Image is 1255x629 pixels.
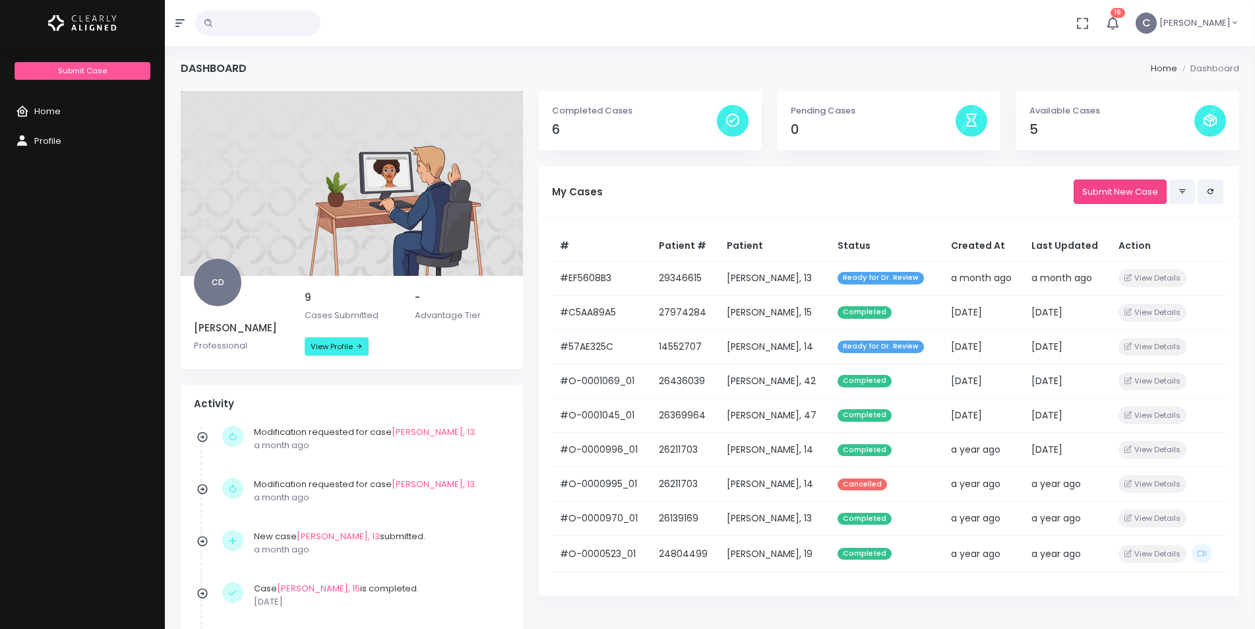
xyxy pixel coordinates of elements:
span: Completed [838,513,892,525]
td: [PERSON_NAME], 14 [719,330,830,364]
span: Completed [838,444,892,457]
td: 26436039 [651,364,719,399]
a: [PERSON_NAME], 13 [392,478,475,490]
span: 16 [1111,8,1125,18]
p: Cases Submitted [305,309,400,322]
td: [PERSON_NAME], 47 [719,399,830,433]
button: View Details [1118,304,1186,321]
h5: My Cases [552,186,1074,198]
span: Ready for Dr. Review [838,272,924,284]
span: Completed [838,548,892,560]
td: [DATE] [1024,364,1111,399]
td: #EF5608B3 [552,261,651,295]
p: Professional [194,339,289,352]
td: 26211703 [651,467,719,502]
th: Status [830,231,943,261]
th: Patient [719,231,830,261]
td: 29346615 [651,261,719,295]
td: [DATE] [1024,433,1111,467]
td: [DATE] [943,295,1024,329]
li: Dashboard [1177,62,1239,75]
td: 24804499 [651,536,719,572]
td: #C5AA89A5 [552,295,651,329]
a: [PERSON_NAME], 13 [297,530,380,543]
h4: 6 [552,122,717,137]
th: # [552,231,651,261]
td: [PERSON_NAME], 42 [719,364,830,399]
div: Case is completed. [254,582,503,608]
span: CD [194,259,241,306]
td: [DATE] [1024,330,1111,364]
button: View Details [1118,545,1186,563]
th: Last Updated [1024,231,1111,261]
span: Completed [838,306,892,319]
h4: 5 [1029,122,1194,137]
td: [PERSON_NAME], 13 [719,261,830,295]
td: a year ago [1024,502,1111,536]
img: Logo Horizontal [48,9,117,37]
td: 27974284 [651,295,719,329]
a: Submit Case [15,62,150,80]
td: [PERSON_NAME], 14 [719,433,830,467]
td: #O-0000523_01 [552,536,651,572]
h5: - [415,292,510,304]
button: View Details [1118,407,1186,424]
p: [DATE] [254,595,503,609]
span: Profile [34,135,61,147]
span: Ready for Dr. Review [838,341,924,353]
h5: [PERSON_NAME] [194,322,289,334]
td: #O-0001069_01 [552,364,651,399]
td: #O-0000995_01 [552,467,651,502]
td: [DATE] [1024,295,1111,329]
a: View Profile [305,337,369,356]
h5: 9 [305,292,400,304]
td: [DATE] [943,364,1024,399]
td: [PERSON_NAME], 15 [719,295,830,329]
td: a year ago [943,502,1024,536]
td: a year ago [943,467,1024,502]
li: Home [1151,62,1177,75]
td: 26211703 [651,433,719,467]
p: Completed Cases [552,104,717,117]
button: View Details [1118,269,1186,287]
td: a year ago [1024,536,1111,572]
span: C [1136,13,1157,34]
span: [PERSON_NAME] [1159,17,1231,30]
p: a month ago [254,543,503,556]
a: [PERSON_NAME], 15 [277,582,360,595]
span: Completed [838,409,892,422]
td: a year ago [1024,467,1111,502]
h4: Activity [194,398,510,410]
button: View Details [1118,338,1186,356]
button: View Details [1118,475,1186,493]
button: View Details [1118,441,1186,459]
td: a year ago [943,536,1024,572]
td: a year ago [943,433,1024,467]
td: [DATE] [943,330,1024,364]
p: Pending Cases [791,104,956,117]
div: Modification requested for case . [254,426,503,451]
td: 26139169 [651,502,719,536]
th: Patient # [651,231,719,261]
td: [DATE] [1024,399,1111,433]
span: Completed [838,375,892,387]
td: 26369964 [651,399,719,433]
p: a month ago [254,491,503,504]
span: Cancelled [838,479,887,491]
td: #O-0000970_01 [552,502,651,536]
td: a month ago [943,261,1024,295]
p: Available Cases [1029,104,1194,117]
p: Advantage Tier [415,309,510,322]
td: #57AE325C [552,330,651,364]
th: Action [1111,231,1226,261]
td: a month ago [1024,261,1111,295]
span: Home [34,105,61,117]
td: [PERSON_NAME], 13 [719,502,830,536]
div: Modification requested for case . [254,478,503,504]
div: New case submitted. [254,530,503,556]
h4: Dashboard [181,62,247,75]
td: 14552707 [651,330,719,364]
td: [PERSON_NAME], 19 [719,536,830,572]
td: #O-0000996_01 [552,433,651,467]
